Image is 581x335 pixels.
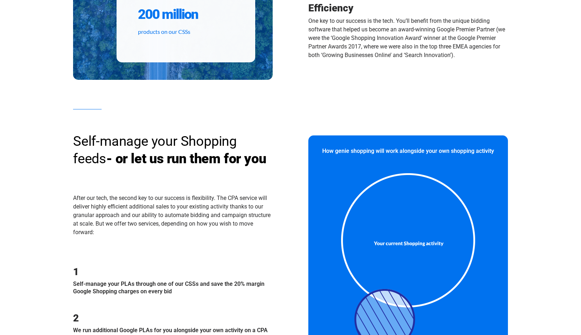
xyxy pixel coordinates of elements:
span: 1 [73,266,79,278]
p: products on our CSSs [138,27,234,36]
h2: 200 million [138,6,234,23]
h3: - or let us run them for you [73,133,273,168]
span: Efficiency [308,2,354,14]
p: One key to our success is the tech. You’ll benefit from the unique bidding software that helped u... [308,17,508,60]
p: How genie shopping will work alongside your own shopping activity [315,148,501,155]
p: Self-manage your PLAs through one of our CSSs and save the 20% margin Google Shopping charges on ... [73,280,273,295]
span: Self-manage your Shopping feeds [73,133,237,166]
p: After our tech, the second key to our success is flexibility. The CPA service will deliver highly... [73,194,273,245]
span: 2 [73,312,79,324]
